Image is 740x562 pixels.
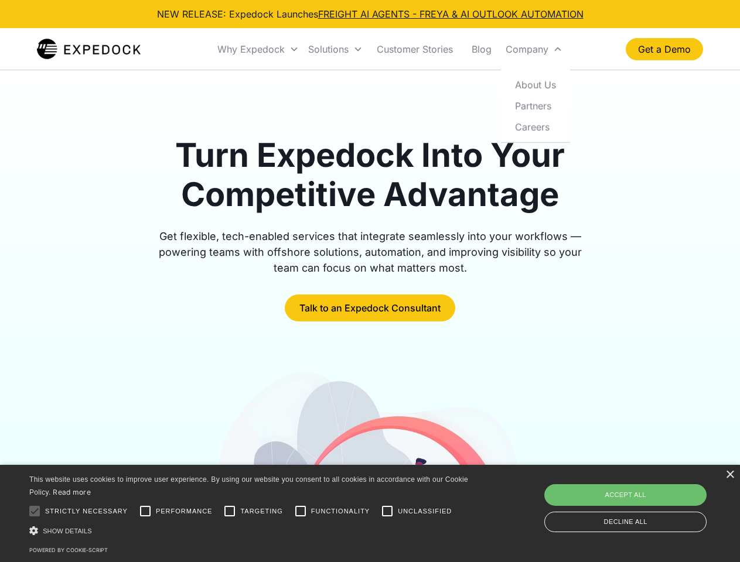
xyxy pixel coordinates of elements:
[398,506,452,516] span: Unclassified
[217,43,285,55] div: Why Expedock
[308,43,349,55] div: Solutions
[506,95,565,116] a: Partners
[501,29,567,69] div: Company
[45,506,128,516] span: Strictly necessary
[37,37,141,61] img: Expedock Logo
[29,525,472,537] div: Show details
[37,37,141,61] a: home
[367,29,462,69] a: Customer Stories
[303,29,367,69] div: Solutions
[318,8,584,20] a: FREIGHT AI AGENTS - FREYA & AI OUTLOOK AUTOMATION
[311,506,370,516] span: Functionality
[145,228,595,276] div: Get flexible, tech-enabled services that integrate seamlessly into your workflows — powering team...
[29,475,468,497] span: This website uses cookies to improve user experience. By using our website you consent to all coo...
[213,29,303,69] div: Why Expedock
[545,436,740,562] iframe: Chat Widget
[53,488,91,496] a: Read more
[29,547,108,553] a: Powered by cookie-script
[285,294,455,321] a: Talk to an Expedock Consultant
[506,74,565,95] a: About Us
[462,29,501,69] a: Blog
[506,43,548,55] div: Company
[240,506,282,516] span: Targeting
[157,7,584,21] div: NEW RELEASE: Expedock Launches
[506,116,565,137] a: Careers
[156,506,213,516] span: Performance
[145,136,595,214] h1: Turn Expedock Into Your Competitive Advantage
[501,69,570,142] nav: Company
[626,38,703,60] a: Get a Demo
[43,527,92,534] span: Show details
